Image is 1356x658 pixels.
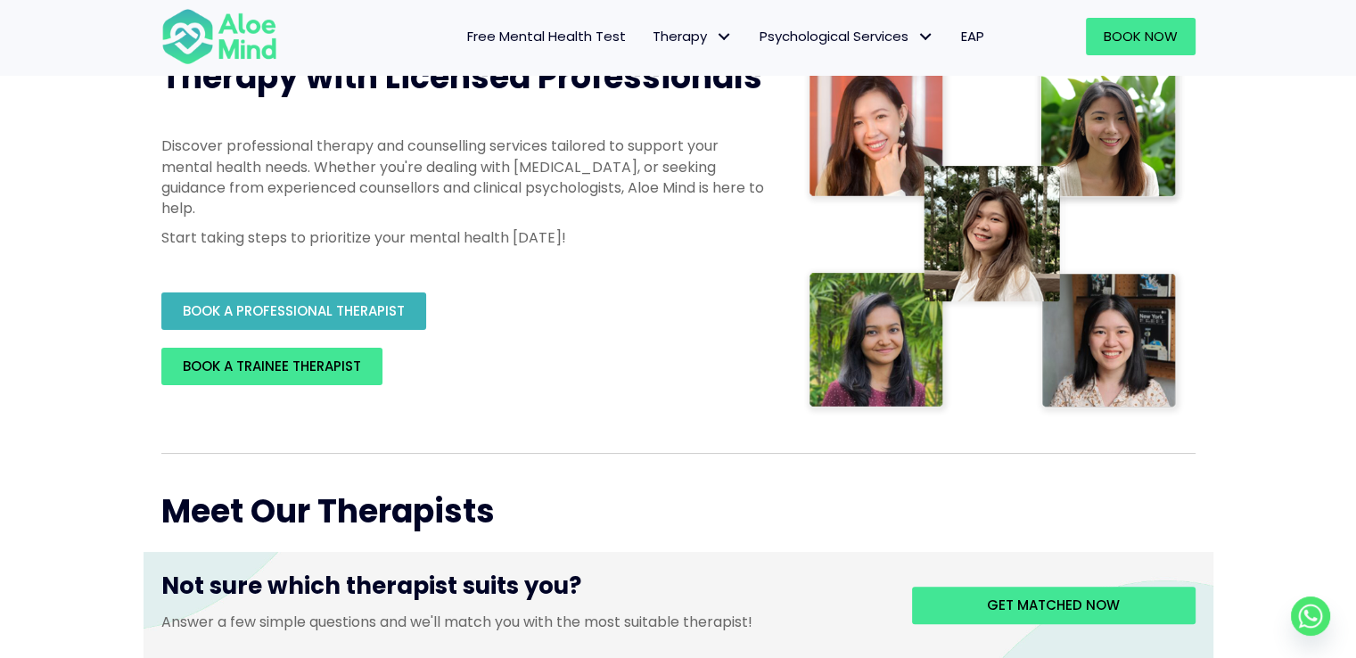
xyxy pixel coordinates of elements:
[161,7,277,66] img: Aloe mind Logo
[161,54,762,100] span: Therapy with Licensed Professionals
[912,587,1196,624] a: Get matched now
[1086,18,1196,55] a: Book Now
[760,27,934,45] span: Psychological Services
[1291,596,1330,636] a: Whatsapp
[161,292,426,330] a: BOOK A PROFESSIONAL THERAPIST
[639,18,746,55] a: TherapyTherapy: submenu
[653,27,733,45] span: Therapy
[161,489,495,534] span: Meet Our Therapists
[300,18,998,55] nav: Menu
[467,27,626,45] span: Free Mental Health Test
[1104,27,1178,45] span: Book Now
[454,18,639,55] a: Free Mental Health Test
[161,612,885,632] p: Answer a few simple questions and we'll match you with the most suitable therapist!
[803,55,1185,417] img: Therapist collage
[746,18,948,55] a: Psychological ServicesPsychological Services: submenu
[913,24,939,50] span: Psychological Services: submenu
[161,227,768,248] p: Start taking steps to prioritize your mental health [DATE]!
[161,570,885,611] h3: Not sure which therapist suits you?
[711,24,737,50] span: Therapy: submenu
[183,357,361,375] span: BOOK A TRAINEE THERAPIST
[161,136,768,218] p: Discover professional therapy and counselling services tailored to support your mental health nee...
[183,301,405,320] span: BOOK A PROFESSIONAL THERAPIST
[948,18,998,55] a: EAP
[987,596,1120,614] span: Get matched now
[961,27,984,45] span: EAP
[161,348,382,385] a: BOOK A TRAINEE THERAPIST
